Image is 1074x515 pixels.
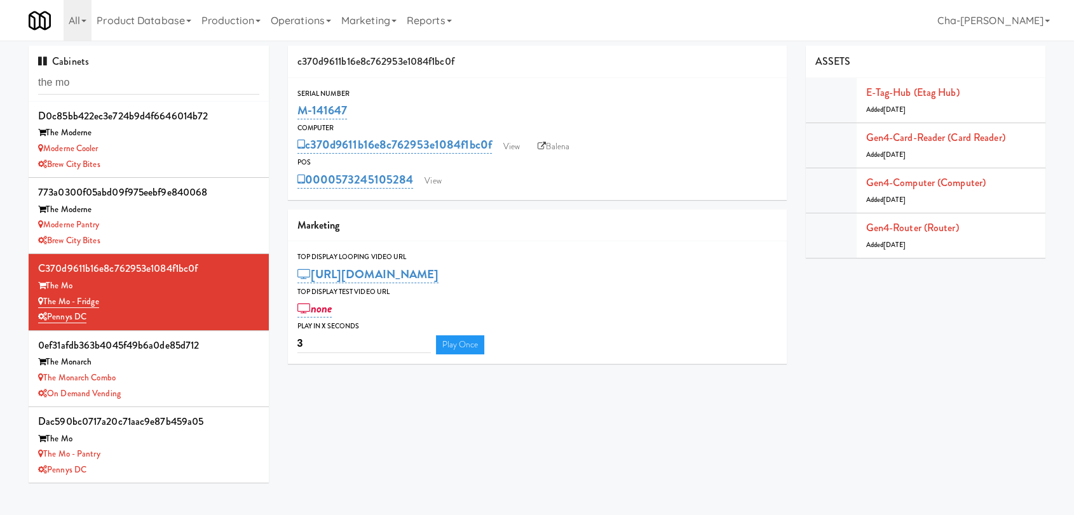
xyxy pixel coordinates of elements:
a: Gen4-computer (Computer) [866,175,986,190]
div: dac590bc0717a20c71aac9e87b459a05 [38,412,259,431]
span: Added [866,150,906,159]
span: Added [866,195,906,204]
li: 773a0300f05abd09f975eebf9e840068The Moderne Moderne PantryBrew City Bites [29,178,269,254]
a: On Demand Vending [38,387,121,399]
span: [DATE] [883,150,906,159]
a: Moderne Pantry [38,218,100,231]
a: M-141647 [297,102,348,119]
span: Marketing [297,218,340,232]
span: Added [866,105,906,114]
span: [DATE] [883,195,906,204]
div: Top Display Test Video Url [297,286,777,298]
a: c370d9611b16e8c762953e1084f1bc0f [297,136,492,154]
a: Brew City Bites [38,158,100,170]
li: dac590bc0717a20c71aac9e87b459a05The Mo The Mo - PantryPennys DC [29,407,269,483]
a: The Mo - Pantry [38,448,100,460]
div: Top Display Looping Video Url [297,251,777,264]
span: [DATE] [883,105,906,114]
a: View [497,137,526,156]
div: d0c85bb422ec3e724b9d4f6646014b72 [38,107,259,126]
li: d0c85bb422ec3e724b9d4f6646014b72The Moderne Moderne CoolerBrew City Bites [29,102,269,178]
span: Cabinets [38,54,89,69]
div: Serial Number [297,88,777,100]
a: Gen4-card-reader (Card Reader) [866,130,1005,145]
a: Play Once [436,335,485,354]
div: The Moderne [38,202,259,218]
a: The Mo - Fridge [38,295,99,308]
a: Brew City Bites [38,234,100,246]
div: The Monarch [38,354,259,370]
span: Added [866,240,906,250]
div: c370d9611b16e8c762953e1084f1bc0f [288,46,787,78]
img: Micromart [29,10,51,32]
a: 0000573245105284 [297,171,414,189]
a: The Monarch Combo [38,371,116,384]
span: ASSETS [815,54,851,69]
input: Search cabinets [38,71,259,95]
div: The Mo [38,278,259,294]
a: Gen4-router (Router) [866,220,959,235]
a: none [297,300,332,318]
a: Pennys DC [38,464,86,476]
a: Pennys DC [38,311,86,323]
a: E-tag-hub (Etag Hub) [866,85,960,100]
div: Play in X seconds [297,320,777,333]
span: [DATE] [883,240,906,250]
li: 0ef31afdb363b4045f49b6a0de85d712The Monarch The Monarch ComboOn Demand Vending [29,331,269,407]
li: c370d9611b16e8c762953e1084f1bc0fThe Mo The Mo - FridgePennys DC [29,254,269,330]
div: POS [297,156,777,169]
div: c370d9611b16e8c762953e1084f1bc0f [38,259,259,278]
div: The Mo [38,431,259,447]
div: Computer [297,122,777,135]
a: View [418,171,447,191]
a: Balena [531,137,576,156]
a: [URL][DOMAIN_NAME] [297,265,439,283]
div: 773a0300f05abd09f975eebf9e840068 [38,183,259,202]
div: 0ef31afdb363b4045f49b6a0de85d712 [38,336,259,355]
a: Moderne Cooler [38,142,99,154]
div: The Moderne [38,125,259,141]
